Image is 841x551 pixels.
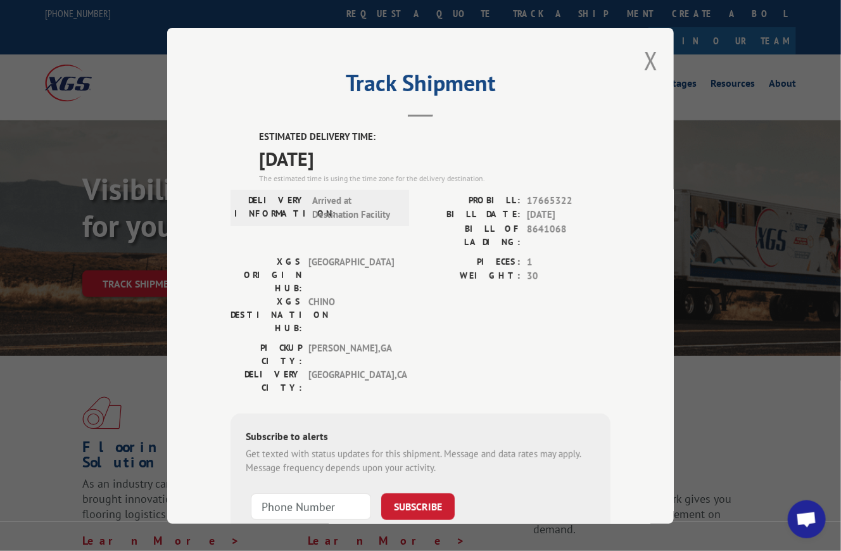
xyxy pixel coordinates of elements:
[644,44,658,77] button: Close modal
[381,493,455,519] button: SUBSCRIBE
[231,74,610,98] h2: Track Shipment
[420,222,521,248] label: BILL OF LADING:
[308,367,394,394] span: [GEOGRAPHIC_DATA] , CA
[527,222,610,248] span: 8641068
[231,367,302,394] label: DELIVERY CITY:
[308,255,394,294] span: [GEOGRAPHIC_DATA]
[231,294,302,334] label: XGS DESTINATION HUB:
[527,193,610,208] span: 17665322
[231,341,302,367] label: PICKUP CITY:
[259,130,610,144] label: ESTIMATED DELIVERY TIME:
[312,193,398,222] span: Arrived at Destination Facility
[259,144,610,172] span: [DATE]
[246,446,595,475] div: Get texted with status updates for this shipment. Message and data rates may apply. Message frequ...
[259,172,610,184] div: The estimated time is using the time zone for the delivery destination.
[420,269,521,284] label: WEIGHT:
[420,208,521,222] label: BILL DATE:
[234,193,306,222] label: DELIVERY INFORMATION:
[251,493,371,519] input: Phone Number
[420,255,521,269] label: PIECES:
[527,269,610,284] span: 30
[308,341,394,367] span: [PERSON_NAME] , GA
[788,500,826,538] div: Open chat
[308,294,394,334] span: CHINO
[246,428,595,446] div: Subscribe to alerts
[420,193,521,208] label: PROBILL:
[527,255,610,269] span: 1
[231,255,302,294] label: XGS ORIGIN HUB:
[527,208,610,222] span: [DATE]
